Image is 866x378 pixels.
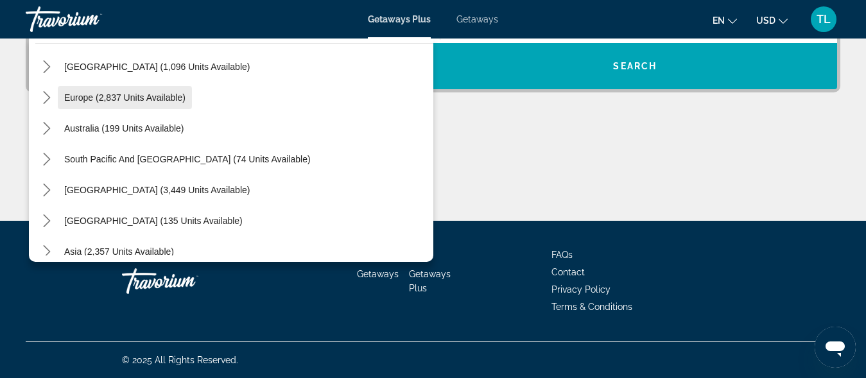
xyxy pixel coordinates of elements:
[817,13,831,26] span: TL
[64,92,186,103] span: Europe (2,837 units available)
[58,86,192,109] button: Select destination: Europe (2,837 units available)
[58,240,180,263] button: Select destination: Asia (2,357 units available)
[433,43,838,89] button: Search
[58,148,317,171] button: Select destination: South Pacific and Oceania (74 units available)
[35,241,58,263] button: Toggle Asia (2,357 units available) submenu
[122,262,250,300] a: Go Home
[756,15,775,26] span: USD
[58,117,191,140] button: Select destination: Australia (199 units available)
[35,179,58,202] button: Toggle South America (3,449 units available) submenu
[551,284,611,295] a: Privacy Policy
[58,178,256,202] button: Select destination: South America (3,449 units available)
[64,246,174,257] span: Asia (2,357 units available)
[815,327,856,368] iframe: Button to launch messaging window
[756,11,788,30] button: Change currency
[58,55,256,78] button: Select destination: Caribbean & Atlantic Islands (1,096 units available)
[807,6,840,33] button: User Menu
[368,14,431,24] a: Getaways Plus
[357,269,399,279] a: Getaways
[409,269,451,293] a: Getaways Plus
[551,302,632,312] a: Terms & Conditions
[35,148,58,171] button: Toggle South Pacific and Oceania (74 units available) submenu
[35,210,58,232] button: Toggle Central America (135 units available) submenu
[551,267,585,277] a: Contact
[713,15,725,26] span: en
[64,62,250,72] span: [GEOGRAPHIC_DATA] (1,096 units available)
[613,61,657,71] span: Search
[26,3,154,36] a: Travorium
[64,154,311,164] span: South Pacific and [GEOGRAPHIC_DATA] (74 units available)
[35,117,58,140] button: Toggle Australia (199 units available) submenu
[35,87,58,109] button: Toggle Europe (2,837 units available) submenu
[713,11,737,30] button: Change language
[64,185,250,195] span: [GEOGRAPHIC_DATA] (3,449 units available)
[122,355,238,365] span: © 2025 All Rights Reserved.
[58,209,249,232] button: Select destination: Central America (135 units available)
[64,123,184,133] span: Australia (199 units available)
[551,250,573,260] a: FAQs
[456,14,498,24] a: Getaways
[35,56,58,78] button: Toggle Caribbean & Atlantic Islands (1,096 units available) submenu
[29,37,433,262] div: Destination options
[64,216,243,226] span: [GEOGRAPHIC_DATA] (135 units available)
